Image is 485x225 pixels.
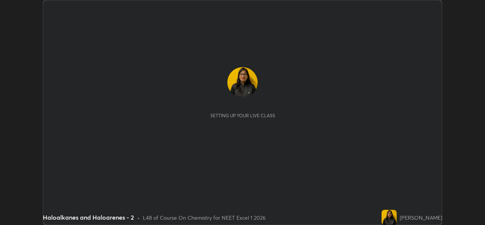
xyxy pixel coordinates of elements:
div: [PERSON_NAME] [400,214,442,222]
div: Haloalkanes and Haloarenes - 2 [43,213,134,222]
div: L48 of Course On Chemistry for NEET Excel 1 2026 [143,214,266,222]
img: 5601c98580164add983b3da7b044abd6.jpg [227,67,258,98]
div: Setting up your live class [210,113,275,118]
img: 5601c98580164add983b3da7b044abd6.jpg [382,210,397,225]
div: • [137,214,140,222]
